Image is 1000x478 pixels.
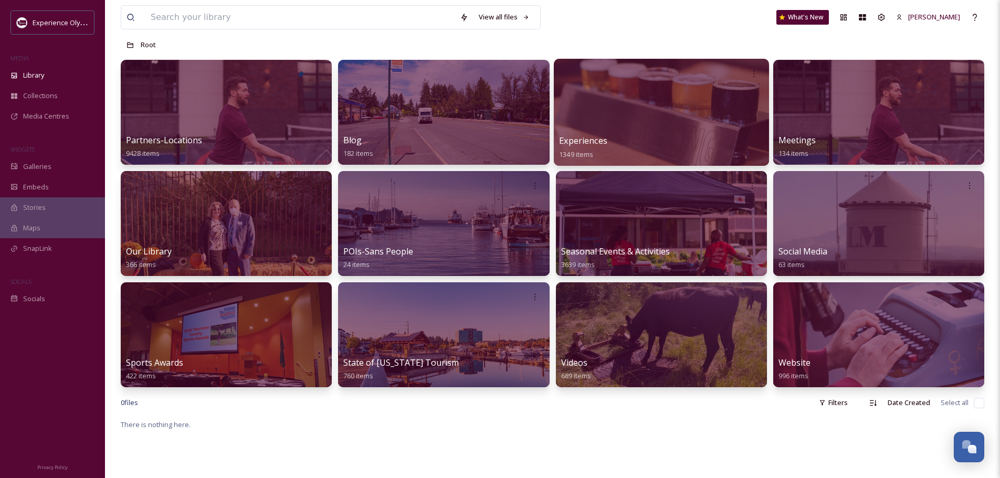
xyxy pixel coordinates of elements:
span: Select all [941,398,969,408]
span: Partners-Locations [126,134,202,146]
span: POIs-Sans People [343,246,413,257]
span: 63 items [778,260,805,269]
span: Our Library [126,246,172,257]
a: Root [141,38,156,51]
a: Website996 items [778,358,810,380]
a: Our Library366 items [126,247,172,269]
a: What's New [776,10,829,25]
span: WIDGETS [10,145,35,153]
span: Media Centres [23,111,69,121]
span: Social Media [778,246,827,257]
span: Stories [23,203,46,213]
span: Collections [23,91,58,101]
span: [PERSON_NAME] [908,12,960,22]
span: 1349 items [559,149,593,158]
span: Seasonal Events & Activities [561,246,670,257]
a: Meetings134 items [778,135,816,158]
span: 996 items [778,371,808,380]
span: 182 items [343,148,373,158]
span: 134 items [778,148,808,158]
span: Embeds [23,182,49,192]
span: 24 items [343,260,370,269]
span: 422 items [126,371,156,380]
a: Blog182 items [343,135,373,158]
a: Seasonal Events & Activities3639 items [561,247,670,269]
span: MEDIA [10,54,29,62]
span: 3639 items [561,260,595,269]
span: Videos [561,357,587,368]
div: Date Created [882,392,935,413]
input: Search your library [145,6,455,29]
span: Socials [23,294,45,304]
span: 689 items [561,371,591,380]
span: Website [778,357,810,368]
a: View all files [473,7,535,27]
a: Social Media63 items [778,247,827,269]
span: Maps [23,223,40,233]
a: Partners-Locations9428 items [126,135,202,158]
img: download.jpeg [17,17,27,28]
a: POIs-Sans People24 items [343,247,413,269]
span: Privacy Policy [37,464,68,471]
span: Root [141,40,156,49]
a: Videos689 items [561,358,591,380]
span: Sports Awards [126,357,183,368]
span: 9428 items [126,148,160,158]
div: Filters [814,392,853,413]
span: 0 file s [121,398,138,408]
a: Experiences1349 items [559,136,607,159]
a: State of [US_STATE] Tourism760 items [343,358,459,380]
span: Galleries [23,162,51,172]
span: 366 items [126,260,156,269]
a: [PERSON_NAME] [891,7,965,27]
span: Experience Olympia [33,17,95,27]
span: SOCIALS [10,278,31,285]
span: State of [US_STATE] Tourism [343,357,459,368]
span: Blog [343,134,362,146]
button: Open Chat [954,432,984,462]
span: Experiences [559,135,607,146]
a: Sports Awards422 items [126,358,183,380]
span: Library [23,70,44,80]
span: Meetings [778,134,816,146]
a: Privacy Policy [37,460,68,473]
span: SnapLink [23,243,52,253]
span: There is nothing here. [121,420,191,429]
span: 760 items [343,371,373,380]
